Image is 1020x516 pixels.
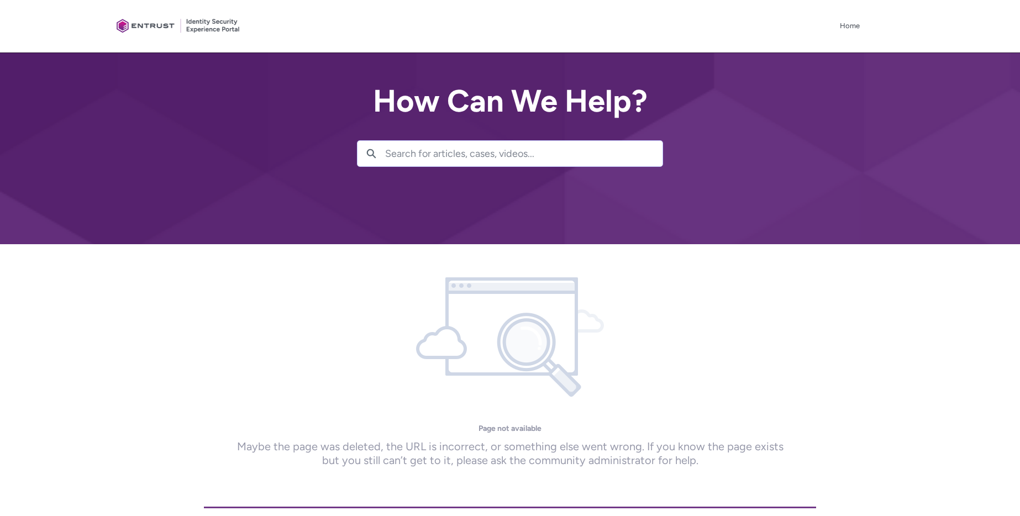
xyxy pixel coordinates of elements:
input: Search for articles, cases, videos... [385,141,663,166]
h4: Page not available [479,424,541,434]
a: Home [837,18,863,34]
img: illustration-page-not-found.png [403,277,617,397]
h2: How Can We Help? [357,84,663,118]
p: Maybe the page was deleted, the URL is incorrect, or something else went wrong. If you know the p... [227,440,793,467]
button: User Profile [907,24,908,27]
button: Search [357,141,385,166]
